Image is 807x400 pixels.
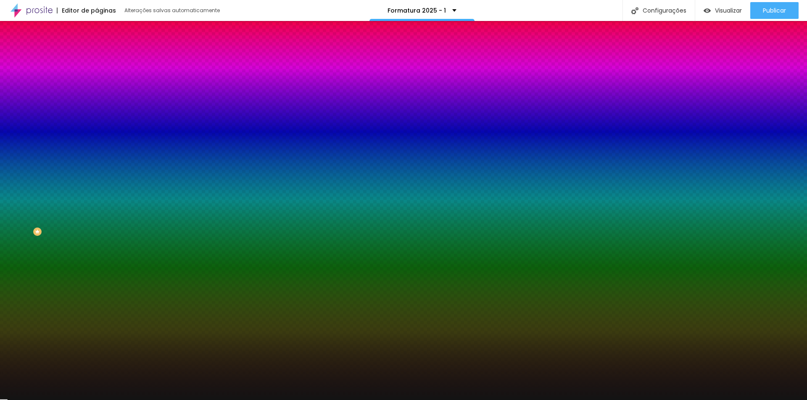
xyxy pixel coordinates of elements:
span: Visualizar [715,7,742,14]
span: Publicar [763,7,786,14]
button: Visualizar [695,2,750,19]
p: Formatura 2025 - 1 [388,8,446,13]
button: Publicar [750,2,799,19]
div: Alterações salvas automaticamente [124,8,221,13]
img: Icone [631,7,638,14]
img: view-1.svg [704,7,711,14]
div: Editor de páginas [57,8,116,13]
